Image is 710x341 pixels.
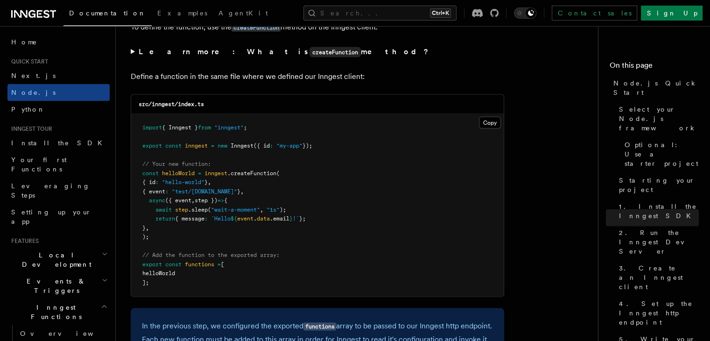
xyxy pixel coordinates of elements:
[7,204,110,230] a: Setting up your app
[162,124,198,131] span: { Inngest }
[276,170,280,177] span: (
[7,84,110,101] a: Node.js
[142,170,159,177] span: const
[619,263,699,291] span: 3. Create an Inngest client
[175,206,188,213] span: step
[211,142,214,149] span: =
[208,206,211,213] span: (
[7,125,52,133] span: Inngest tour
[7,277,102,295] span: Events & Triggers
[610,60,699,75] h4: On this page
[552,6,637,21] a: Contact sales
[7,303,101,321] span: Inngest Functions
[204,179,208,185] span: }
[157,9,207,17] span: Examples
[227,170,276,177] span: .createFunction
[7,67,110,84] a: Next.js
[218,9,268,17] span: AgentKit
[162,170,195,177] span: helloWorld
[142,225,146,231] span: }
[232,24,281,32] code: createFunction
[270,142,273,149] span: :
[165,142,182,149] span: const
[7,299,110,325] button: Inngest Functions
[218,261,221,268] span: =
[253,142,270,149] span: ({ id
[155,215,175,222] span: return
[11,182,90,199] span: Leveraging Steps
[224,197,227,204] span: {
[155,179,159,185] span: :
[198,170,201,177] span: =
[7,135,110,151] a: Install the SDK
[20,330,116,337] span: Overview
[175,215,204,222] span: { message
[213,3,274,25] a: AgentKit
[152,3,213,25] a: Examples
[615,172,699,198] a: Starting your project
[185,142,208,149] span: inngest
[625,140,699,168] span: Optional: Use a starter project
[142,252,280,258] span: // Add the function to the exported array:
[260,206,263,213] span: ,
[7,101,110,118] a: Python
[621,136,699,172] a: Optional: Use a starter project
[185,261,214,268] span: functions
[302,142,312,149] span: });
[257,215,270,222] span: data
[303,6,457,21] button: Search...Ctrl+K
[240,188,244,195] span: ,
[131,21,504,34] p: To define the function, use the method on the Inngest client.
[204,215,208,222] span: :
[244,124,247,131] span: ;
[204,170,227,177] span: inngest
[615,260,699,295] a: 3. Create an Inngest client
[7,247,110,273] button: Local Development
[172,188,237,195] span: "test/[DOMAIN_NAME]"
[188,206,208,213] span: .sleep
[131,45,504,59] summary: Learn more: What iscreateFunctionmethod?
[299,215,306,222] span: };
[309,47,361,57] code: createFunction
[142,234,149,240] span: );
[191,197,195,204] span: ,
[198,124,211,131] span: from
[7,34,110,50] a: Home
[276,142,302,149] span: "my-app"
[610,75,699,101] a: Node.js Quick Start
[142,161,211,167] span: // Your new function:
[430,8,451,18] kbd: Ctrl+K
[208,179,211,185] span: ,
[142,279,149,286] span: ];
[7,178,110,204] a: Leveraging Steps
[619,299,699,327] span: 4. Set up the Inngest http endpoint
[142,261,162,268] span: export
[165,197,191,204] span: ({ event
[7,58,48,65] span: Quick start
[289,215,293,222] span: }
[280,206,286,213] span: );
[615,224,699,260] a: 2. Run the Inngest Dev Server
[619,105,699,133] span: Select your Node.js framework
[218,197,224,204] span: =>
[303,323,336,331] code: functions
[11,106,45,113] span: Python
[267,206,280,213] span: "1s"
[7,237,39,245] span: Features
[619,176,699,194] span: Starting your project
[11,156,67,173] span: Your first Functions
[131,70,504,83] p: Define a function in the same file where we defined our Inngest client:
[221,261,224,268] span: [
[270,215,289,222] span: .email
[619,202,699,220] span: 1. Install the Inngest SDK
[232,22,281,31] a: createFunction
[619,228,699,256] span: 2. Run the Inngest Dev Server
[231,142,253,149] span: Inngest
[641,6,703,21] a: Sign Up
[231,215,237,222] span: ${
[142,142,162,149] span: export
[142,188,165,195] span: { event
[211,215,231,222] span: `Hello
[139,47,430,56] strong: Learn more: What is method?
[11,208,91,225] span: Setting up your app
